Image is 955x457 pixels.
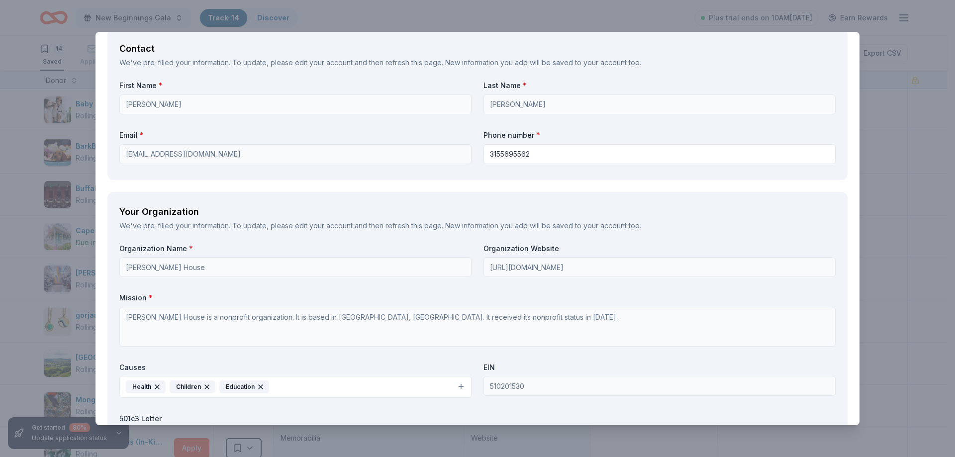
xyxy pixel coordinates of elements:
button: HealthChildrenEducation [119,376,472,398]
label: Phone number [483,130,836,140]
label: 501c3 Letter [119,414,836,424]
a: edit your account [295,221,353,230]
div: Contact [119,41,836,57]
div: We've pre-filled your information. To update, please and then refresh this page. New information ... [119,57,836,69]
label: Organization Name [119,244,472,254]
div: Your Organization [119,204,836,220]
label: Causes [119,363,472,372]
div: Health [126,380,166,393]
label: EIN [483,363,836,372]
label: Email [119,130,472,140]
label: Mission [119,293,836,303]
label: Organization Website [483,244,836,254]
textarea: [PERSON_NAME] House is a nonprofit organization. It is based in [GEOGRAPHIC_DATA], [GEOGRAPHIC_DA... [119,307,836,347]
div: We've pre-filled your information. To update, please and then refresh this page. New information ... [119,220,836,232]
label: Last Name [483,81,836,91]
label: First Name [119,81,472,91]
div: Children [170,380,215,393]
a: edit your account [295,58,353,67]
div: Education [219,380,269,393]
